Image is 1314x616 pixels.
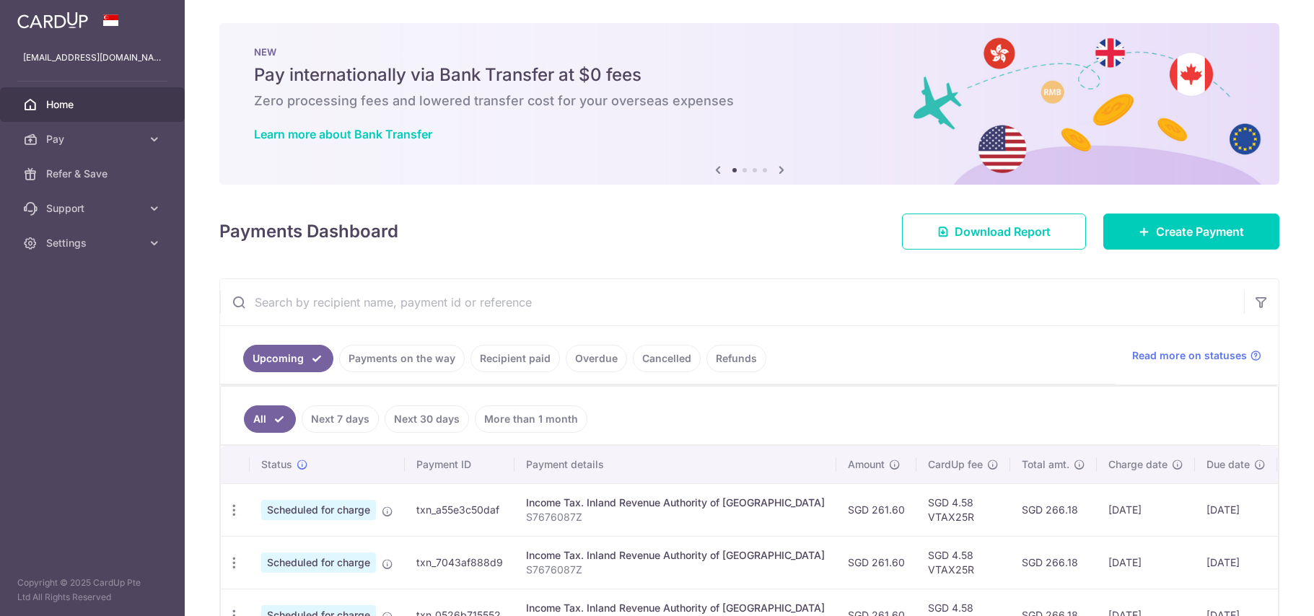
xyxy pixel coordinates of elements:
[1022,457,1069,472] span: Total amt.
[243,345,333,372] a: Upcoming
[928,457,983,472] span: CardUp fee
[526,563,825,577] p: S7676087Z
[1010,536,1097,589] td: SGD 266.18
[1156,223,1244,240] span: Create Payment
[1097,536,1195,589] td: [DATE]
[1010,483,1097,536] td: SGD 266.18
[514,446,836,483] th: Payment details
[916,483,1010,536] td: SGD 4.58 VTAX25R
[633,345,701,372] a: Cancelled
[1097,483,1195,536] td: [DATE]
[902,214,1086,250] a: Download Report
[526,496,825,510] div: Income Tax. Inland Revenue Authority of [GEOGRAPHIC_DATA]
[261,500,376,520] span: Scheduled for charge
[836,536,916,589] td: SGD 261.60
[1206,457,1250,472] span: Due date
[244,405,296,433] a: All
[261,553,376,573] span: Scheduled for charge
[1195,536,1277,589] td: [DATE]
[955,223,1051,240] span: Download Report
[405,446,514,483] th: Payment ID
[526,548,825,563] div: Income Tax. Inland Revenue Authority of [GEOGRAPHIC_DATA]
[254,63,1245,87] h5: Pay internationally via Bank Transfer at $0 fees
[566,345,627,372] a: Overdue
[339,345,465,372] a: Payments on the way
[385,405,469,433] a: Next 30 days
[1132,348,1247,363] span: Read more on statuses
[261,457,292,472] span: Status
[1103,214,1279,250] a: Create Payment
[475,405,587,433] a: More than 1 month
[46,132,141,146] span: Pay
[302,405,379,433] a: Next 7 days
[706,345,766,372] a: Refunds
[46,167,141,181] span: Refer & Save
[254,127,432,141] a: Learn more about Bank Transfer
[836,483,916,536] td: SGD 261.60
[220,279,1244,325] input: Search by recipient name, payment id or reference
[46,236,141,250] span: Settings
[46,97,141,112] span: Home
[848,457,885,472] span: Amount
[17,12,88,29] img: CardUp
[1132,348,1261,363] a: Read more on statuses
[916,536,1010,589] td: SGD 4.58 VTAX25R
[526,510,825,524] p: S7676087Z
[219,23,1279,185] img: Bank transfer banner
[46,201,141,216] span: Support
[254,92,1245,110] h6: Zero processing fees and lowered transfer cost for your overseas expenses
[1108,457,1168,472] span: Charge date
[1195,483,1277,536] td: [DATE]
[526,601,825,615] div: Income Tax. Inland Revenue Authority of [GEOGRAPHIC_DATA]
[470,345,560,372] a: Recipient paid
[405,483,514,536] td: txn_a55e3c50daf
[254,46,1245,58] p: NEW
[23,50,162,65] p: [EMAIL_ADDRESS][DOMAIN_NAME]
[219,219,398,245] h4: Payments Dashboard
[405,536,514,589] td: txn_7043af888d9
